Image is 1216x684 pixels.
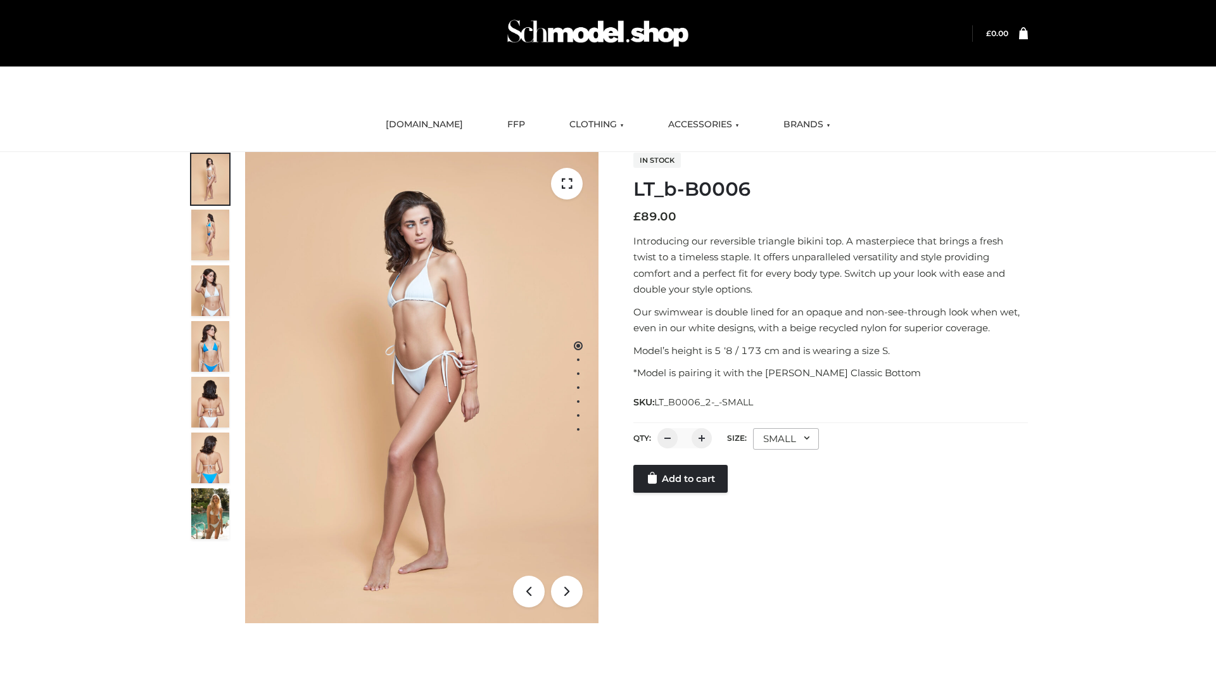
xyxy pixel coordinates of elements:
img: ArielClassicBikiniTop_CloudNine_AzureSky_OW114ECO_7-scaled.jpg [191,377,229,427]
a: CLOTHING [560,111,633,139]
img: ArielClassicBikiniTop_CloudNine_AzureSky_OW114ECO_8-scaled.jpg [191,433,229,483]
span: In stock [633,153,681,168]
span: LT_B0006_2-_-SMALL [654,396,753,408]
span: £ [986,28,991,38]
span: SKU: [633,395,754,410]
span: £ [633,210,641,224]
p: Introducing our reversible triangle bikini top. A masterpiece that brings a fresh twist to a time... [633,233,1028,298]
img: ArielClassicBikiniTop_CloudNine_AzureSky_OW114ECO_4-scaled.jpg [191,321,229,372]
a: BRANDS [774,111,840,139]
img: Arieltop_CloudNine_AzureSky2.jpg [191,488,229,539]
div: SMALL [753,428,819,450]
img: ArielClassicBikiniTop_CloudNine_AzureSky_OW114ECO_1 [245,152,598,623]
img: ArielClassicBikiniTop_CloudNine_AzureSky_OW114ECO_1-scaled.jpg [191,154,229,205]
label: QTY: [633,433,651,443]
bdi: 0.00 [986,28,1008,38]
bdi: 89.00 [633,210,676,224]
p: Model’s height is 5 ‘8 / 173 cm and is wearing a size S. [633,343,1028,359]
img: ArielClassicBikiniTop_CloudNine_AzureSky_OW114ECO_3-scaled.jpg [191,265,229,316]
p: Our swimwear is double lined for an opaque and non-see-through look when wet, even in our white d... [633,304,1028,336]
a: £0.00 [986,28,1008,38]
a: ACCESSORIES [659,111,749,139]
label: Size: [727,433,747,443]
a: [DOMAIN_NAME] [376,111,472,139]
a: Add to cart [633,465,728,493]
img: ArielClassicBikiniTop_CloudNine_AzureSky_OW114ECO_2-scaled.jpg [191,210,229,260]
h1: LT_b-B0006 [633,178,1028,201]
img: Schmodel Admin 964 [503,8,693,58]
p: *Model is pairing it with the [PERSON_NAME] Classic Bottom [633,365,1028,381]
a: FFP [498,111,535,139]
